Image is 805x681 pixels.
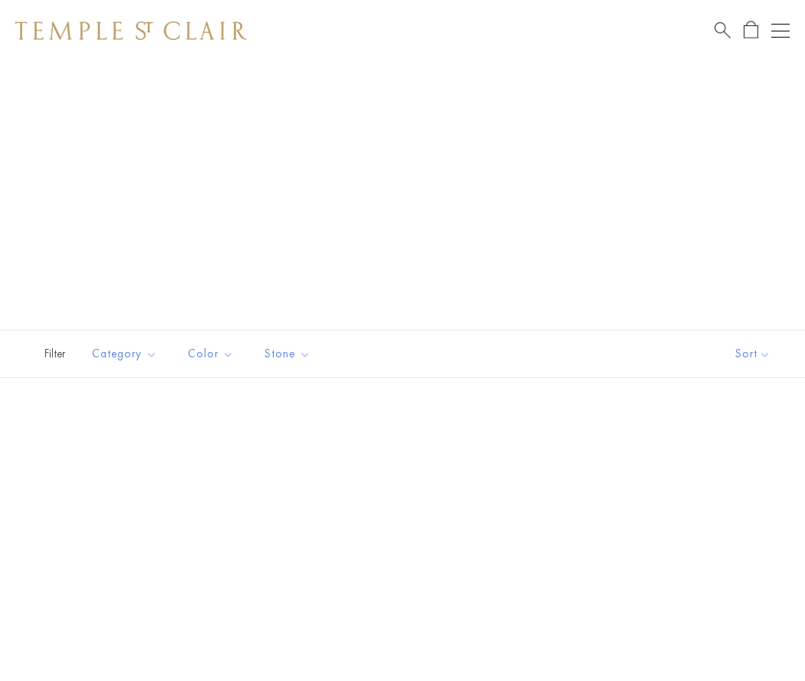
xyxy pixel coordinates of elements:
[257,344,322,364] span: Stone
[176,337,245,371] button: Color
[771,21,790,40] button: Open navigation
[84,344,169,364] span: Category
[80,337,169,371] button: Category
[701,331,805,377] button: Show sort by
[15,21,247,40] img: Temple St. Clair
[715,21,731,40] a: Search
[180,344,245,364] span: Color
[253,337,322,371] button: Stone
[744,21,758,40] a: Open Shopping Bag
